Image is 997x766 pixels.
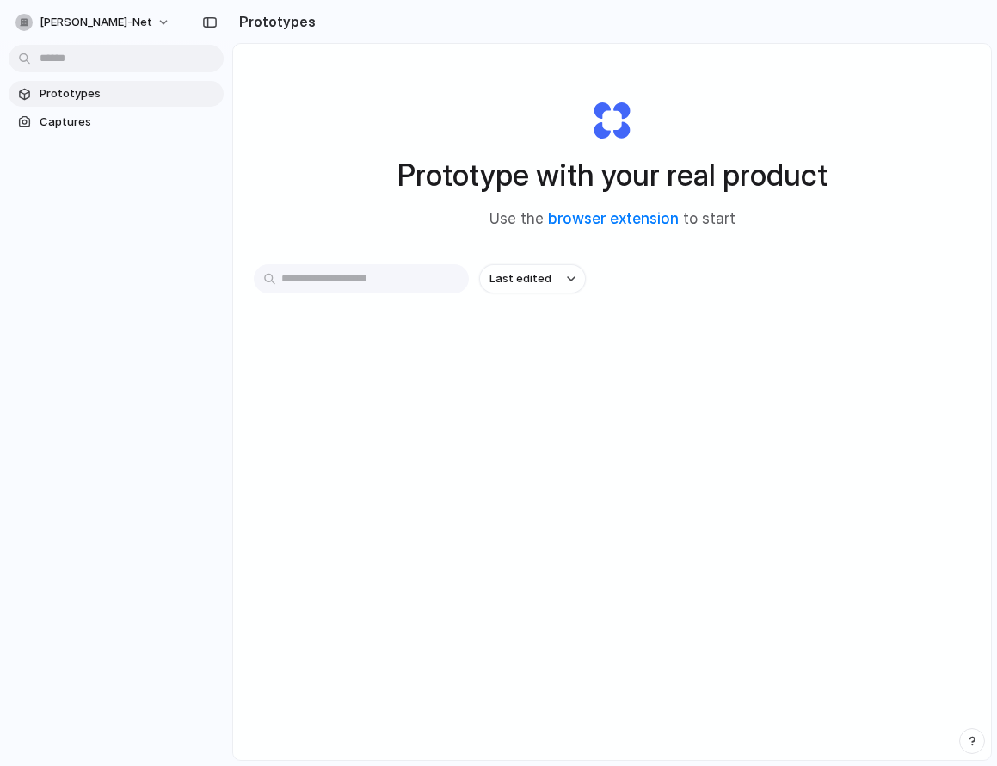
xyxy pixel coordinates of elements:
button: Last edited [479,264,586,293]
button: [PERSON_NAME]-net [9,9,179,36]
a: browser extension [548,210,679,227]
span: Captures [40,114,217,131]
span: Prototypes [40,85,217,102]
a: Prototypes [9,81,224,107]
span: [PERSON_NAME]-net [40,14,152,31]
span: Last edited [489,270,551,287]
h2: Prototypes [232,11,316,32]
span: Use the to start [489,208,735,231]
a: Captures [9,109,224,135]
h1: Prototype with your real product [397,152,828,198]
